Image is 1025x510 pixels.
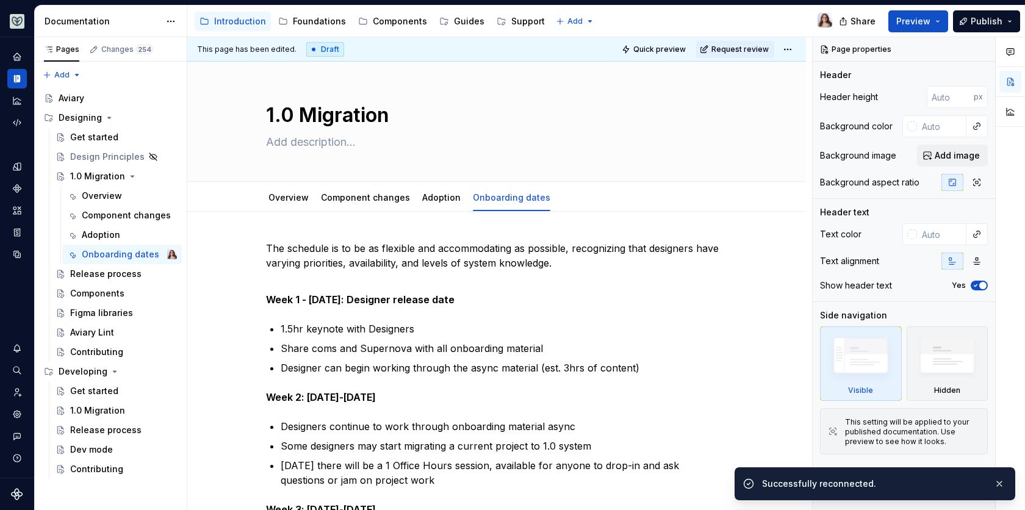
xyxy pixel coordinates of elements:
[266,293,455,306] strong: Week 1 - [DATE]: Designer release date
[62,225,182,245] a: Adoption
[7,201,27,220] a: Assets
[373,15,427,27] div: Components
[195,12,271,31] a: Introduction
[11,488,23,500] svg: Supernova Logo
[51,459,182,479] a: Contributing
[552,13,598,30] button: Add
[820,326,902,401] div: Visible
[70,170,125,182] div: 1.0 Migration
[293,15,346,27] div: Foundations
[62,206,182,225] a: Component changes
[51,284,182,303] a: Components
[82,209,171,221] div: Component changes
[917,115,966,137] input: Auto
[7,426,27,446] div: Contact support
[820,206,869,218] div: Header text
[434,12,489,31] a: Guides
[70,424,142,436] div: Release process
[197,45,297,54] span: This page has been edited.
[70,404,125,417] div: 1.0 Migration
[454,15,484,27] div: Guides
[833,10,883,32] button: Share
[7,157,27,176] a: Design tokens
[214,15,266,27] div: Introduction
[7,113,27,132] a: Code automation
[953,10,1020,32] button: Publish
[136,45,153,54] span: 254
[7,245,27,264] div: Data sources
[264,101,725,130] textarea: 1.0 Migration
[39,108,182,127] div: Designing
[39,88,182,108] a: Aviary
[917,223,966,245] input: Auto
[167,250,177,259] img: Brittany Hogg
[7,339,27,358] div: Notifications
[7,223,27,242] a: Storybook stories
[7,404,27,424] a: Settings
[101,45,153,54] div: Changes
[273,12,351,31] a: Foundations
[51,323,182,342] a: Aviary Lint
[70,151,145,163] div: Design Principles
[7,382,27,402] div: Invite team
[353,12,432,31] a: Components
[62,245,182,264] a: Onboarding datesBrittany Hogg
[51,147,182,167] a: Design Principles
[39,362,182,381] div: Developing
[907,326,988,401] div: Hidden
[820,309,887,321] div: Side navigation
[51,401,182,420] a: 1.0 Migration
[473,192,550,203] a: Onboarding dates
[316,184,415,210] div: Component changes
[51,303,182,323] a: Figma libraries
[281,321,727,336] p: 1.5hr keynote with Designers
[845,417,980,447] div: This setting will be applied to your published documentation. Use preview to see how it looks.
[7,179,27,198] a: Components
[51,420,182,440] a: Release process
[321,192,410,203] a: Component changes
[820,69,851,81] div: Header
[70,444,113,456] div: Dev mode
[974,92,983,102] p: px
[51,440,182,459] a: Dev mode
[268,192,309,203] a: Overview
[618,41,691,58] button: Quick preview
[848,386,873,395] div: Visible
[281,341,727,356] p: Share coms and Supernova with all onboarding material
[7,361,27,380] button: Search ⌘K
[54,70,70,80] span: Add
[971,15,1002,27] span: Publish
[468,184,555,210] div: Onboarding dates
[818,13,832,27] img: Brittany Hogg
[62,186,182,206] a: Overview
[306,42,344,57] div: Draft
[10,14,24,29] img: 256e2c79-9abd-4d59-8978-03feab5a3943.png
[44,45,79,54] div: Pages
[417,184,466,210] div: Adoption
[7,47,27,66] a: Home
[264,184,314,210] div: Overview
[281,419,727,434] p: Designers continue to work through onboarding material async
[952,281,966,290] label: Yes
[696,41,774,58] button: Request review
[281,361,727,375] p: Designer can begin working through the async material (est. 3hrs of content)
[70,385,118,397] div: Get started
[820,120,893,132] div: Background color
[7,69,27,88] a: Documentation
[51,167,182,186] a: 1.0 Migration
[511,15,545,27] div: Support
[51,342,182,362] a: Contributing
[927,86,974,108] input: Auto
[422,192,461,203] a: Adoption
[266,391,376,403] strong: Week 2: [DATE]-[DATE]
[70,326,114,339] div: Aviary Lint
[59,365,107,378] div: Developing
[711,45,769,54] span: Request review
